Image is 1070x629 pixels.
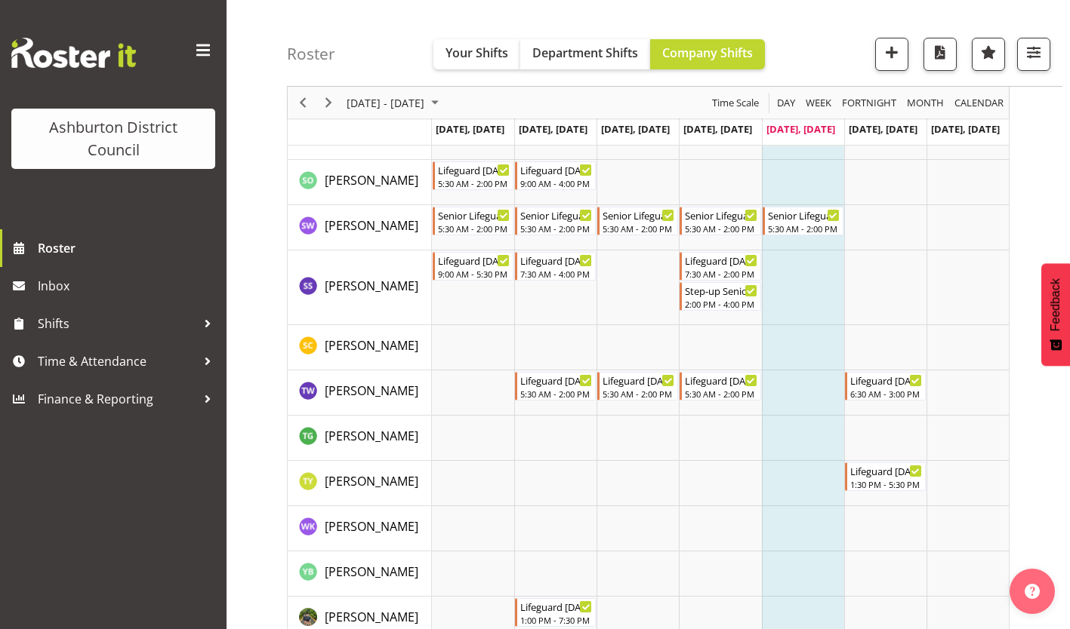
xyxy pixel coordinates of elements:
span: [DATE], [DATE] [601,122,670,136]
button: Highlight an important date within the roster. [972,38,1005,71]
div: Sarah Wilson"s event - Senior Lifeguard AM Thursday Begin From Thursday, August 28, 2025 at 5:30:... [680,207,760,235]
span: Month [905,94,945,112]
div: Lifeguard [DATE] [520,599,592,614]
div: Lifeguard [DATE] [520,162,592,177]
span: [DATE] - [DATE] [345,94,426,112]
div: 5:30 AM - 2:00 PM [520,222,592,235]
span: [PERSON_NAME] [325,609,418,625]
td: Yumi Blake resource [288,551,432,597]
div: 6:30 AM - 3:00 PM [850,388,922,400]
div: Sawyer Stewart"s event - Step-up Senior Lifeguard Begin From Thursday, August 28, 2025 at 2:00:00... [680,282,760,311]
div: Zanthe Butterick"s event - Lifeguard Tuesday Begin From Tuesday, August 26, 2025 at 1:00:00 PM GM... [515,598,596,627]
button: Department Shifts [520,39,650,69]
button: Company Shifts [650,39,765,69]
div: Lifeguard [DATE] [520,253,592,268]
div: Lifeguard [DATE] [520,373,592,388]
div: 9:00 AM - 5:30 PM [438,268,510,280]
div: Tessa Wright"s event - Lifeguard Thursday Begin From Thursday, August 28, 2025 at 5:30:00 AM GMT+... [680,372,760,400]
button: Timeline Day [775,94,798,112]
a: [PERSON_NAME] [325,382,418,400]
span: Fortnight [840,94,898,112]
button: Your Shifts [433,39,520,69]
div: Step-up Senior Lifeguard [685,283,757,298]
div: 1:00 PM - 7:30 PM [520,614,592,626]
div: Lifeguard [DATE] [850,373,922,388]
a: [PERSON_NAME] [325,427,418,445]
button: Next [319,94,339,112]
span: Feedback [1049,278,1062,331]
a: [PERSON_NAME] [325,336,418,354]
td: Sarah Wilson resource [288,205,432,250]
td: Sam Orr resource [288,160,432,205]
a: [PERSON_NAME] [325,472,418,490]
button: Time Scale [710,94,762,112]
span: [PERSON_NAME] [325,563,418,580]
div: 9:00 AM - 4:00 PM [520,177,592,189]
button: Feedback - Show survey [1041,263,1070,366]
div: Sarah Wilson"s event - Senior Lifeguard AM Friday Begin From Friday, August 29, 2025 at 5:30:00 A... [763,207,843,235]
button: Add a new shift [875,38,908,71]
div: Lifeguard [DATE] [603,373,674,388]
div: 5:30 AM - 2:00 PM [520,388,592,400]
span: Finance & Reporting [38,388,196,410]
button: Previous [293,94,313,112]
div: Sawyer Stewart"s event - Lifeguard Monday Begin From Monday, August 25, 2025 at 9:00:00 AM GMT+12... [433,252,513,281]
span: [PERSON_NAME] [325,172,418,189]
div: Lifeguard [DATE] [438,253,510,268]
div: 5:30 AM - 2:00 PM [438,222,510,235]
div: Sarah Wilson"s event - Senior Lifeguard AM Monday Begin From Monday, August 25, 2025 at 5:30:00 A... [433,207,513,235]
span: [PERSON_NAME] [325,428,418,444]
span: [PERSON_NAME] [325,382,418,399]
div: Senior Lifeguard AM [DATE] [768,207,840,222]
td: Tom Young resource [288,461,432,506]
button: Month [952,94,1007,112]
span: Day [776,94,797,112]
div: Lifeguard [DATE] [685,373,757,388]
div: 5:30 AM - 2:00 PM [685,388,757,400]
div: Sam Orr"s event - Lifeguard Monday Begin From Monday, August 25, 2025 at 5:30:00 AM GMT+12:00 End... [433,161,513,190]
span: [DATE], [DATE] [849,122,917,136]
div: Tom Young"s event - Lifeguard Saturday Begin From Saturday, August 30, 2025 at 1:30:00 PM GMT+12:... [845,462,926,491]
td: Wendy Keepa resource [288,506,432,551]
div: Lifeguard [DATE] [438,162,510,177]
img: help-xxl-2.png [1025,584,1040,599]
td: Toby Grant resource [288,416,432,461]
a: [PERSON_NAME] [325,517,418,535]
div: Lifeguard [DATE] [850,463,922,478]
span: [DATE], [DATE] [436,122,504,136]
button: Fortnight [840,94,899,112]
a: [PERSON_NAME] [325,277,418,295]
a: [PERSON_NAME] [325,563,418,581]
div: 5:30 AM - 2:00 PM [603,222,674,235]
div: Sam Orr"s event - Lifeguard Tuesday Begin From Tuesday, August 26, 2025 at 9:00:00 AM GMT+12:00 E... [515,161,596,190]
span: [DATE], [DATE] [683,122,752,136]
span: [PERSON_NAME] [325,473,418,489]
div: 7:30 AM - 4:00 PM [520,268,592,280]
span: Your Shifts [446,44,508,61]
span: Company Shifts [662,44,753,61]
button: Timeline Month [905,94,947,112]
button: August 25 - 31, 2025 [344,94,446,112]
div: Sarah Wilson"s event - Senior Lifeguard AM Tuesday Begin From Tuesday, August 26, 2025 at 5:30:00... [515,207,596,235]
span: [PERSON_NAME] [325,217,418,234]
div: 5:30 AM - 2:00 PM [438,177,510,189]
div: Sawyer Stewart"s event - Lifeguard Thursday Begin From Thursday, August 28, 2025 at 7:30:00 AM GM... [680,252,760,281]
span: Department Shifts [532,44,638,61]
div: Lifeguard [DATE] [685,253,757,268]
div: Senior Lifeguard AM [DATE] [520,207,592,222]
img: Rosterit website logo [11,38,136,68]
div: Sarah Wilson"s event - Senior Lifeguard AM Wednesday Begin From Wednesday, August 27, 2025 at 5:3... [597,207,678,235]
div: 7:30 AM - 2:00 PM [685,268,757,280]
div: Tessa Wright"s event - Lifeguard Tuesday Begin From Tuesday, August 26, 2025 at 5:30:00 AM GMT+12... [515,372,596,400]
span: Shifts [38,312,196,335]
td: Tessa Wright resource [288,370,432,416]
div: Ashburton District Council [26,116,200,161]
button: Filter Shifts [1017,38,1050,71]
div: 2:00 PM - 4:00 PM [685,298,757,310]
td: Sawyer Stewart resource [288,250,432,325]
div: 5:30 AM - 2:00 PM [685,222,757,235]
button: Download a PDF of the roster according to the set date range. [924,38,957,71]
button: Timeline Week [803,94,834,112]
a: [PERSON_NAME] [325,216,418,235]
div: Senior Lifeguard AM [DATE] [603,207,674,222]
